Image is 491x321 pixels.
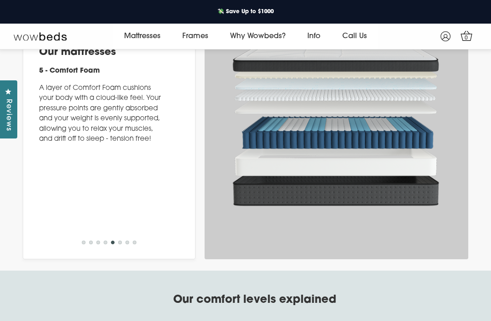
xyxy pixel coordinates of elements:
h4: 5 - Comfort Foam [39,66,163,77]
button: 4 of 8 [104,241,107,244]
button: 6 of 8 [118,241,122,244]
button: 1 of 8 [82,241,85,244]
button: 2 of 8 [89,241,93,244]
button: 5 of 8 [111,241,115,244]
img: Wow Beds Logo [14,32,67,41]
span: Reviews [2,99,14,131]
a: Info [296,24,331,49]
a: Mattresses [113,24,171,49]
img: layer7.png [230,139,443,180]
span: 0 [462,34,471,43]
button: 7 of 8 [125,241,129,244]
a: Frames [171,24,219,49]
h2: Our mattresses [39,46,163,59]
button: 3 of 8 [96,241,100,244]
img: layer8.png [230,164,443,209]
p: A layer of Comfort Foam cushions your body with a cloud-like feel. Your pressure points are gentl... [39,84,163,145]
button: 8 of 8 [133,241,136,244]
a: 💸 Save Up to $1000 [210,6,281,18]
a: Why Wowbeds? [219,24,296,49]
a: 0 [458,28,474,44]
img: layer6.png [230,114,443,155]
a: Call Us [331,24,378,49]
img: layer5.png [230,92,443,121]
img: layer1.png [230,39,443,78]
